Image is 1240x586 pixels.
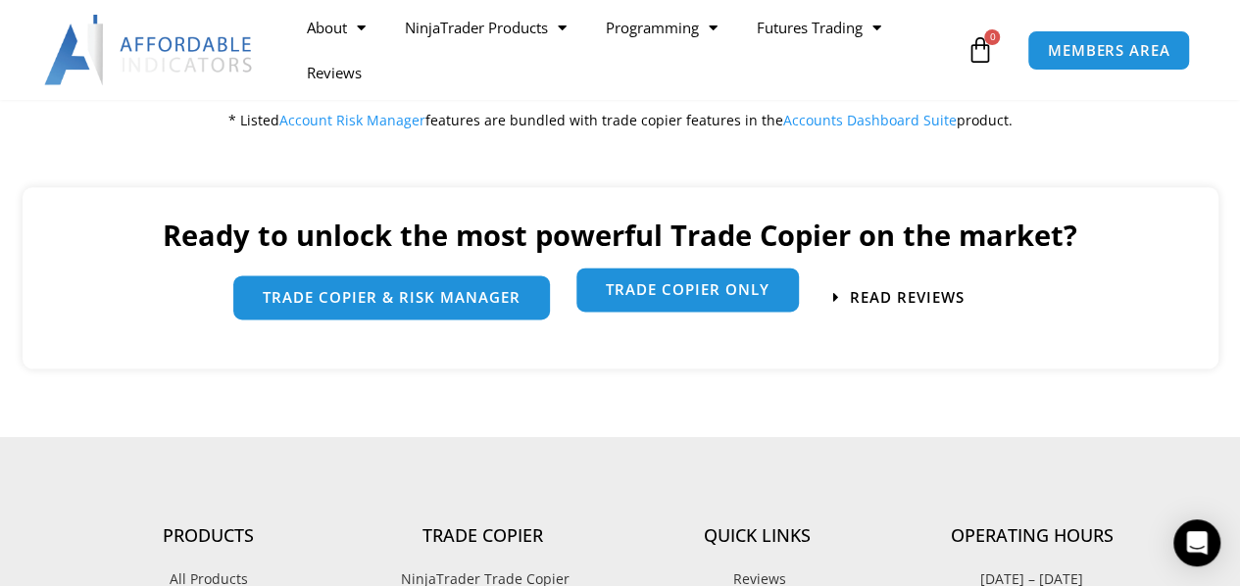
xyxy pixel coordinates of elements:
div: Open Intercom Messenger [1173,519,1220,566]
a: 0 [936,22,1022,78]
a: MEMBERS AREA [1027,30,1191,71]
a: Programming [586,5,737,50]
a: Accounts Dashboard Suite [783,111,957,129]
h4: Quick Links [620,525,895,547]
span: Trade Copier Only [606,282,769,297]
div: * Listed features are bundled with trade copier features in the product. [29,108,1211,133]
a: Account Risk Manager [279,111,425,129]
a: NinjaTrader Products [385,5,586,50]
span: MEMBERS AREA [1048,43,1170,58]
nav: Menu [287,5,962,95]
a: About [287,5,385,50]
h4: Operating Hours [895,525,1169,547]
a: trade copier & Risk manager [233,275,550,319]
h4: Trade Copier [346,525,620,547]
a: Trade Copier Only [576,268,799,312]
a: Futures Trading [737,5,901,50]
h4: Products [72,525,346,547]
span: 0 [984,29,1000,45]
span: Read Reviews [850,290,965,305]
a: Read Reviews [833,290,965,305]
img: LogoAI | Affordable Indicators – NinjaTrader [44,15,255,85]
a: Reviews [287,50,381,95]
span: trade copier & Risk manager [263,290,521,305]
h2: Ready to unlock the most powerful Trade Copier on the market? [42,217,1199,254]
